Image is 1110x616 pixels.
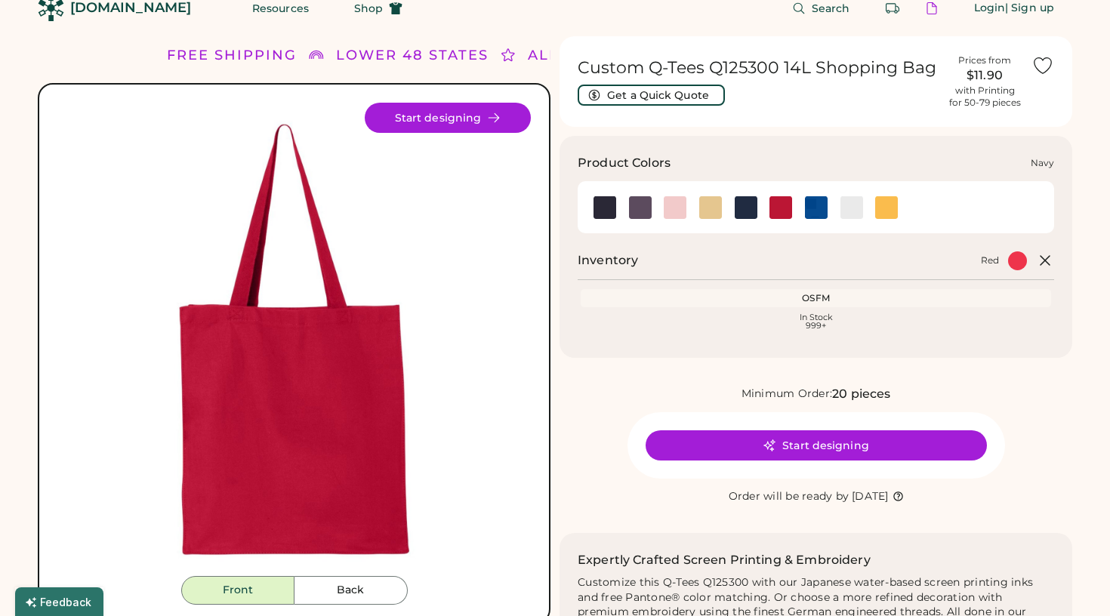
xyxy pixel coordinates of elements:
h1: Custom Q-Tees Q125300 14L Shopping Bag [578,57,938,79]
button: Start designing [365,103,531,133]
h2: Inventory [578,251,638,269]
div: LOWER 48 STATES [336,45,489,66]
div: Charcoal [629,196,652,219]
div: 20 pieces [832,385,890,403]
h2: Expertly Crafted Screen Printing & Embroidery [578,551,871,569]
div: Order will be ready by [729,489,849,504]
div: | Sign up [1005,1,1054,16]
div: ALL ORDERS [528,45,633,66]
div: Light Pink [664,196,686,219]
h3: Product Colors [578,154,671,172]
div: Red [769,196,792,219]
div: Navy [1031,157,1054,169]
div: Red [981,254,999,266]
img: Light Pink Swatch Image [664,196,686,219]
div: Q125300 Style Image [57,103,531,576]
div: [DATE] [852,489,889,504]
img: Royal Swatch Image [805,196,828,219]
img: Charcoal Swatch Image [629,196,652,219]
div: OSFM [584,292,1048,304]
div: White [840,196,863,219]
img: Black Swatch Image [594,196,616,219]
img: White Swatch Image [840,196,863,219]
div: $11.90 [947,66,1022,85]
div: Natural [699,196,722,219]
img: Navy Swatch Image [735,196,757,219]
iframe: Front Chat [1038,548,1103,613]
img: Q125300 - Red Front Image [57,103,531,576]
div: Navy [735,196,757,219]
span: Search [812,3,850,14]
button: Get a Quick Quote [578,85,725,106]
img: Natural Swatch Image [699,196,722,219]
button: Back [294,576,408,605]
div: Royal [805,196,828,219]
div: with Printing for 50-79 pieces [949,85,1021,109]
div: Yellow [875,196,898,219]
span: Shop [354,3,383,14]
div: Minimum Order: [742,387,833,402]
div: Black [594,196,616,219]
button: Start designing [646,430,987,460]
button: Front [181,576,294,605]
img: Red Swatch Image [769,196,792,219]
img: Yellow Swatch Image [875,196,898,219]
div: Login [974,1,1006,16]
div: In Stock 999+ [584,313,1048,330]
div: FREE SHIPPING [167,45,297,66]
div: Prices from [958,54,1011,66]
